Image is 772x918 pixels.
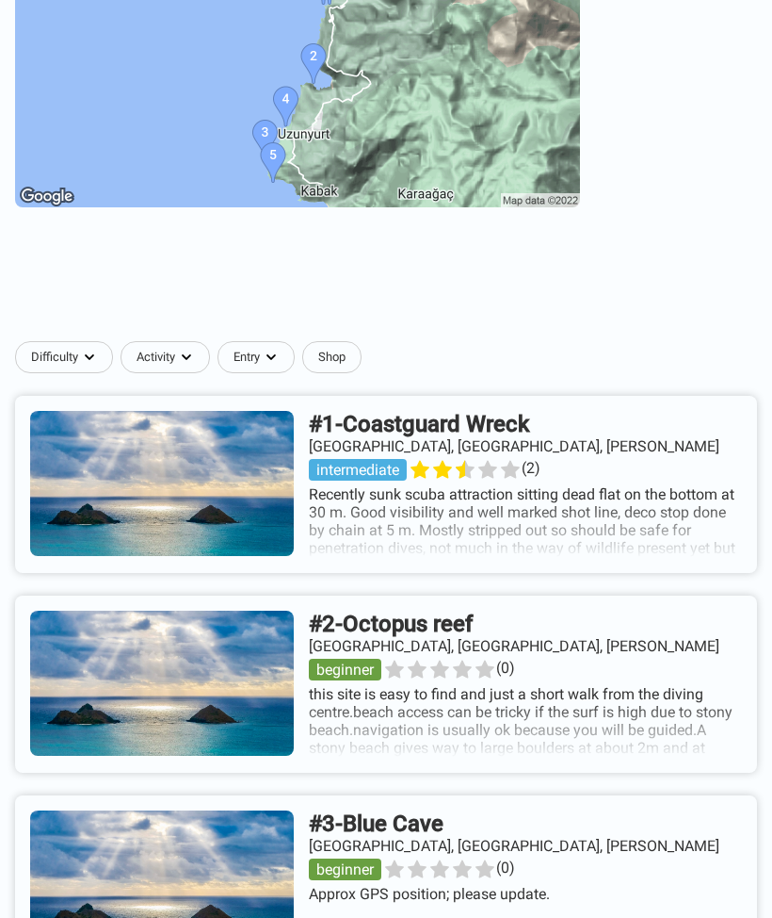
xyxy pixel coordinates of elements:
button: Activitydropdown caret [121,342,217,374]
button: Entrydropdown caret [217,342,302,374]
img: dropdown caret [179,351,194,366]
img: dropdown caret [264,351,279,366]
iframe: Dialogfeld „Über Google anmelden“ [385,19,753,323]
span: Difficulty [31,351,78,366]
button: Difficultydropdown caret [15,342,121,374]
span: Activity [137,351,175,366]
img: dropdown caret [82,351,97,366]
a: Shop [302,342,362,374]
span: Entry [233,351,260,366]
